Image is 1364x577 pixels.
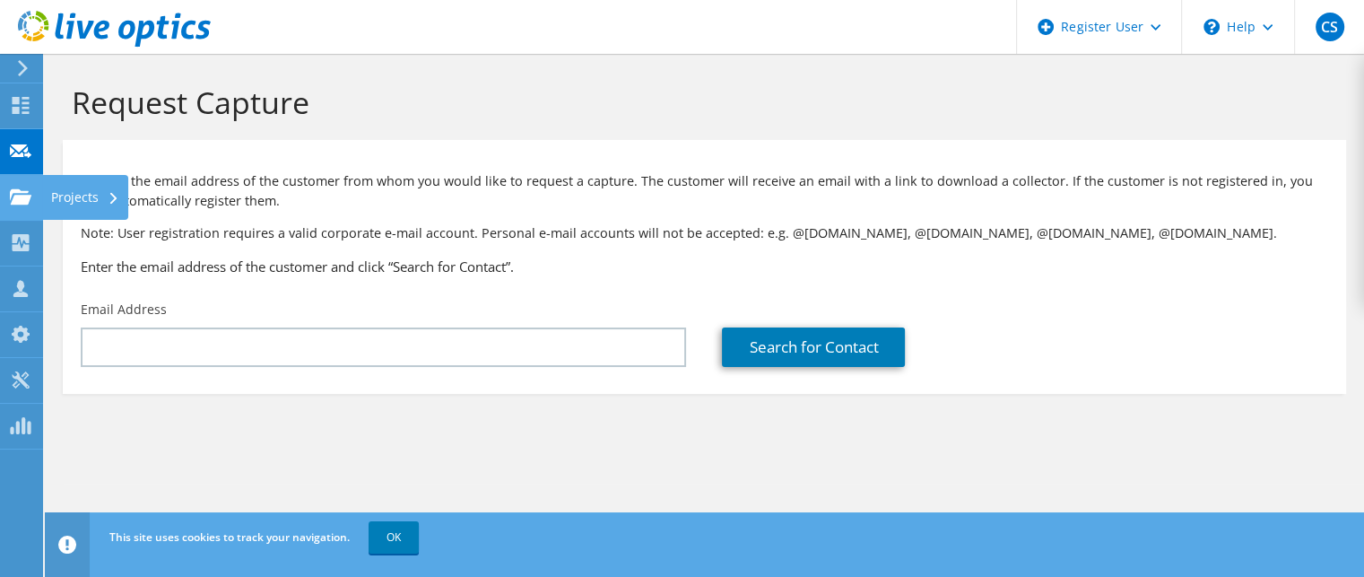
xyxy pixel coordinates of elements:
p: Provide the email address of the customer from whom you would like to request a capture. The cust... [81,171,1328,211]
span: This site uses cookies to track your navigation. [109,529,350,545]
a: OK [369,521,419,554]
h1: Request Capture [72,83,1328,121]
a: Search for Contact [722,328,905,367]
p: Note: User registration requires a valid corporate e-mail account. Personal e-mail accounts will ... [81,223,1328,243]
span: CS [1316,13,1344,41]
h3: Enter the email address of the customer and click “Search for Contact”. [81,257,1328,276]
label: Email Address [81,301,167,319]
div: Projects [42,175,128,220]
svg: \n [1203,19,1220,35]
